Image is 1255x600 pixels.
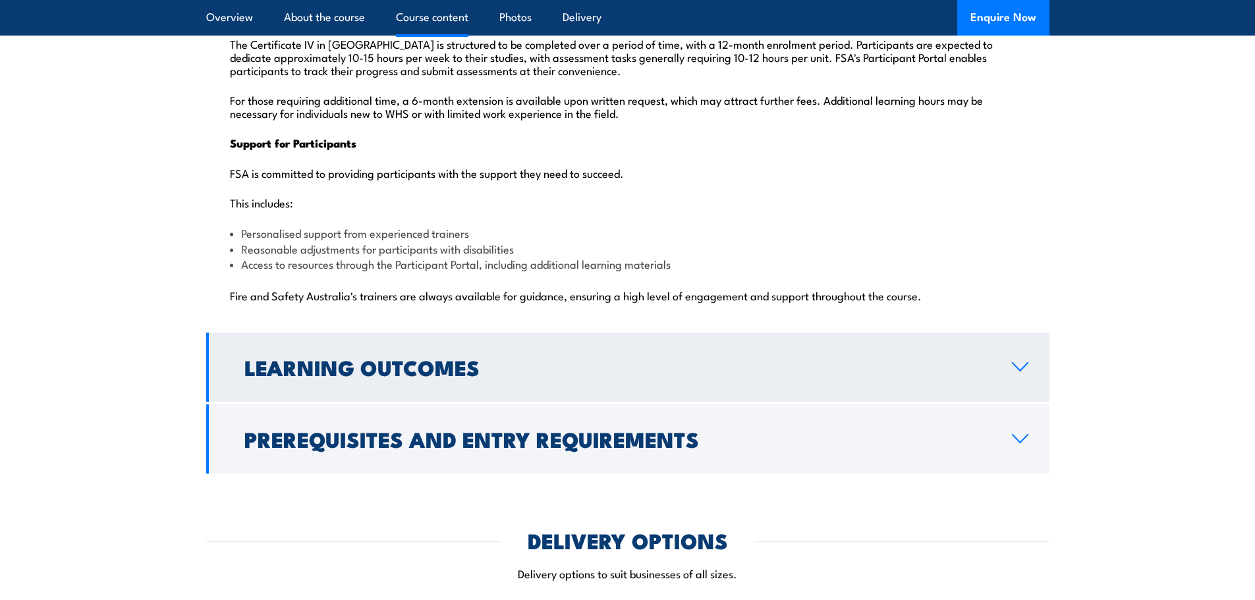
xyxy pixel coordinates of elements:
p: Delivery options to suit businesses of all sizes. [206,566,1049,581]
strong: Support for Participants [230,134,356,151]
p: For those requiring additional time, a 6-month extension is available upon written request, which... [230,93,1026,119]
li: Access to resources through the Participant Portal, including additional learning materials [230,256,1026,271]
h2: Learning Outcomes [244,358,991,376]
p: Fire and Safety Australia's trainers are always available for guidance, ensuring a high level of ... [230,288,1026,302]
h2: Prerequisites and Entry Requirements [244,429,991,448]
p: The Certificate IV in [GEOGRAPHIC_DATA] is structured to be completed over a period of time, with... [230,37,1026,76]
li: Reasonable adjustments for participants with disabilities [230,241,1026,256]
a: Prerequisites and Entry Requirements [206,404,1049,474]
h2: DELIVERY OPTIONS [528,531,728,549]
a: Learning Outcomes [206,333,1049,402]
p: FSA is committed to providing participants with the support they need to succeed. [230,166,1026,179]
p: This includes: [230,196,1026,209]
li: Personalised support from experienced trainers [230,225,1026,240]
